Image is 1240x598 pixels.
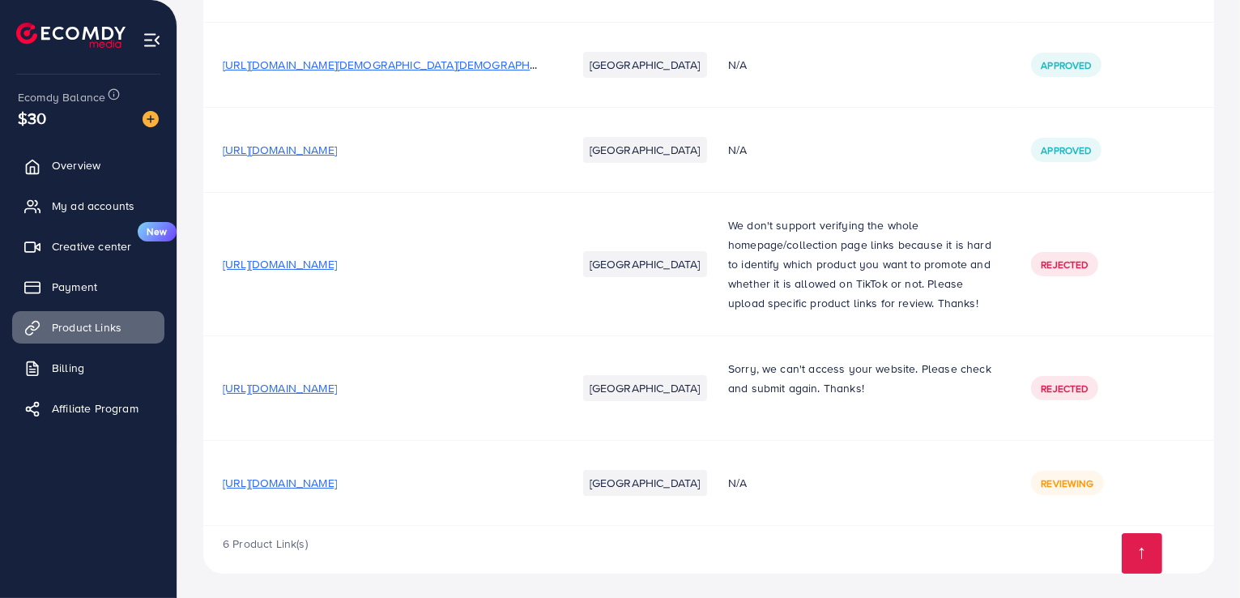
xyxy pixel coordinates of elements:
span: Affiliate Program [52,400,138,416]
span: [URL][DOMAIN_NAME] [223,380,337,396]
li: [GEOGRAPHIC_DATA] [583,52,707,78]
span: Overview [52,157,100,173]
span: [URL][DOMAIN_NAME] [223,475,337,491]
span: [URL][DOMAIN_NAME][DEMOGRAPHIC_DATA][DEMOGRAPHIC_DATA] [223,57,577,73]
iframe: Chat [1171,525,1228,586]
a: Payment [12,271,164,303]
span: Rejected [1041,258,1088,271]
span: N/A [728,475,747,491]
li: [GEOGRAPHIC_DATA] [583,137,707,163]
span: 6 Product Link(s) [223,536,308,552]
li: [GEOGRAPHIC_DATA] [583,470,707,496]
span: Rejected [1041,382,1088,395]
span: Approved [1041,143,1091,157]
span: My ad accounts [52,198,134,214]
span: [URL][DOMAIN_NAME] [223,256,337,272]
li: [GEOGRAPHIC_DATA] [583,375,707,401]
span: Ecomdy Balance [18,89,105,105]
span: [URL][DOMAIN_NAME] [223,142,337,158]
a: Creative centerNew [12,230,164,263]
span: Creative center [52,238,131,254]
img: logo [16,23,126,48]
span: $30 [15,101,50,135]
a: Billing [12,352,164,384]
img: menu [143,31,161,49]
p: We don't support verifying the whole homepage/collection page links because it is hard to identif... [728,216,992,313]
span: New [138,222,177,241]
img: image [143,111,159,127]
a: Affiliate Program [12,392,164,425]
a: Product Links [12,311,164,344]
span: Billing [52,360,84,376]
a: My ad accounts [12,190,164,222]
a: Overview [12,149,164,182]
span: N/A [728,57,747,73]
span: N/A [728,142,747,158]
span: Payment [52,279,97,295]
span: Reviewing [1041,476,1093,490]
span: Approved [1041,58,1091,72]
li: [GEOGRAPHIC_DATA] [583,251,707,277]
p: Sorry, we can't access your website. Please check and submit again. Thanks! [728,359,992,398]
span: Product Links [52,319,121,335]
